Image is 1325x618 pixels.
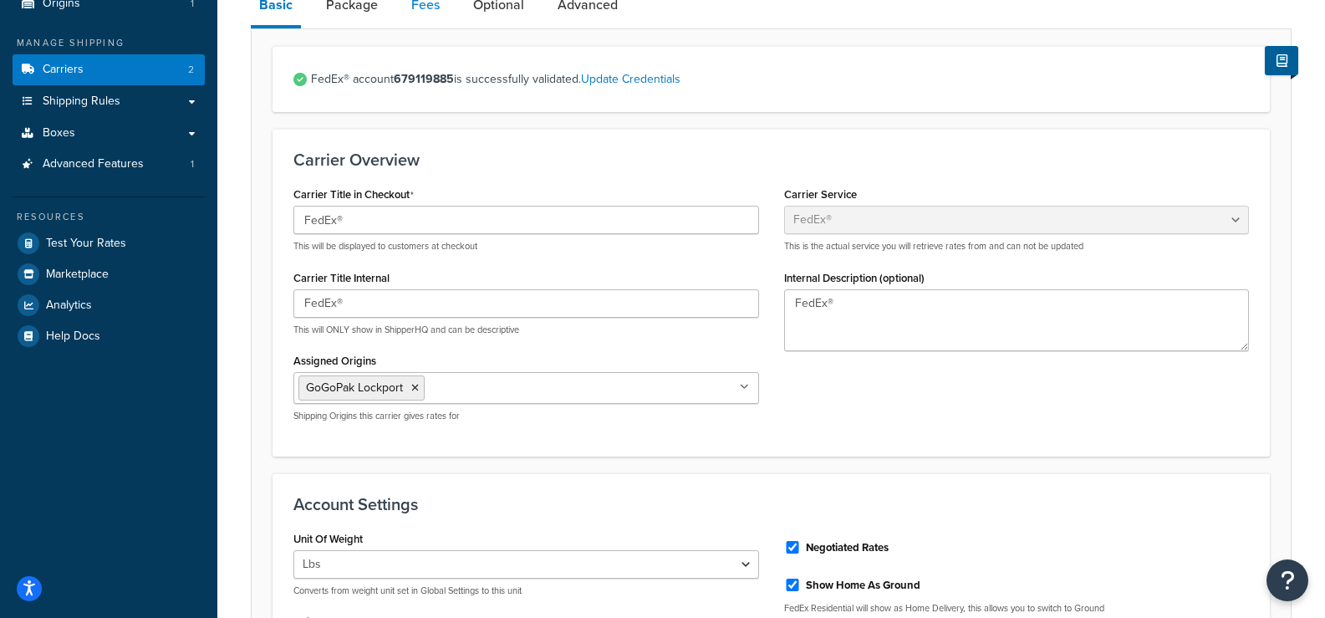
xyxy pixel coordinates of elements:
h3: Account Settings [293,495,1249,513]
strong: 679119885 [394,70,454,88]
span: GoGoPak Lockport [306,379,403,396]
label: Show Home As Ground [806,578,920,593]
span: 1 [191,157,194,171]
span: Analytics [46,299,92,313]
a: Update Credentials [581,70,680,88]
div: Resources [13,210,205,224]
a: Test Your Rates [13,228,205,258]
button: Show Help Docs [1265,46,1298,75]
label: Carrier Service [784,188,857,201]
a: Analytics [13,290,205,320]
span: Test Your Rates [46,237,126,251]
label: Internal Description (optional) [784,272,925,284]
label: Carrier Title in Checkout [293,188,414,202]
a: Advanced Features1 [13,149,205,180]
button: Open Resource Center [1266,559,1308,601]
span: Help Docs [46,329,100,344]
span: Carriers [43,63,84,77]
span: 2 [188,63,194,77]
span: FedEx® account is successfully validated. [311,68,1249,91]
span: Marketplace [46,268,109,282]
a: Help Docs [13,321,205,351]
span: Shipping Rules [43,94,120,109]
label: Carrier Title Internal [293,272,390,284]
span: Advanced Features [43,157,144,171]
label: Negotiated Rates [806,540,889,555]
a: Marketplace [13,259,205,289]
p: This will ONLY show in ShipperHQ and can be descriptive [293,324,759,336]
p: This will be displayed to customers at checkout [293,240,759,253]
label: Assigned Origins [293,355,376,367]
h3: Carrier Overview [293,151,1249,169]
textarea: FedEx® [784,289,1250,351]
p: This is the actual service you will retrieve rates from and can not be updated [784,240,1250,253]
span: Boxes [43,126,75,140]
a: Carriers2 [13,54,205,85]
p: FedEx Residential will show as Home Delivery, this allows you to switch to Ground [784,602,1250,615]
li: Advanced Features [13,149,205,180]
p: Converts from weight unit set in Global Settings to this unit [293,585,759,597]
p: Shipping Origins this carrier gives rates for [293,410,759,422]
a: Boxes [13,118,205,149]
li: Carriers [13,54,205,85]
label: Unit Of Weight [293,533,363,545]
div: Manage Shipping [13,36,205,50]
a: Shipping Rules [13,86,205,117]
